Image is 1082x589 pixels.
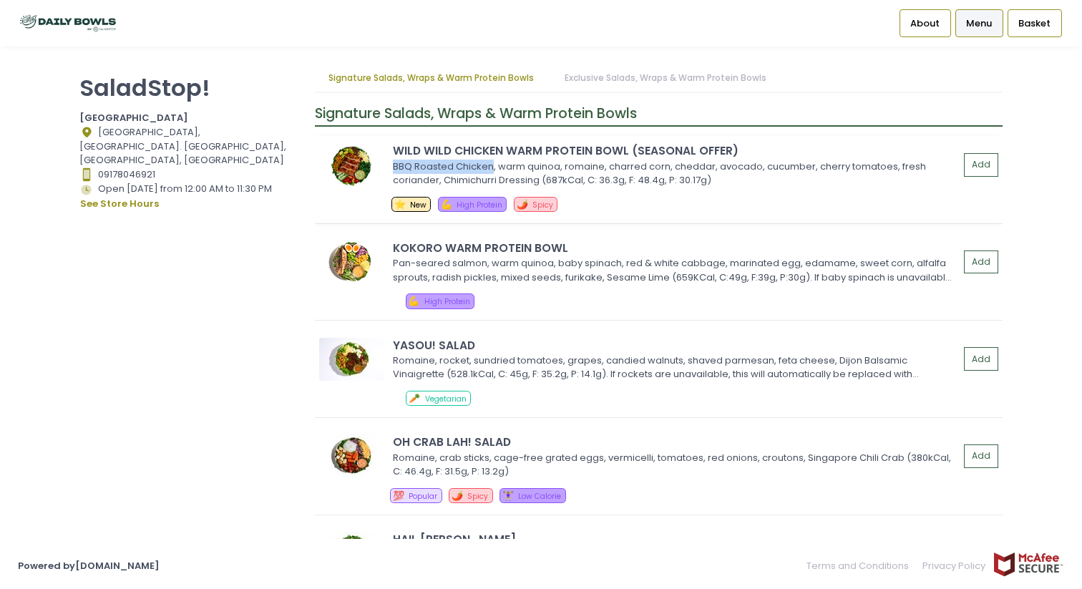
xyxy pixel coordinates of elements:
[910,16,940,31] span: About
[964,250,998,274] button: Add
[408,294,419,308] span: 💪
[409,391,420,405] span: 🥕
[467,491,488,502] span: Spicy
[393,354,955,381] div: Romaine, rocket, sundried tomatoes, grapes, candied walnuts, shaved parmesan, feta cheese, Dijon ...
[393,337,959,354] div: YASOU! SALAD
[410,200,427,210] span: New
[79,167,297,182] div: 09178046921
[955,9,1003,36] a: Menu
[452,489,463,502] span: 🌶️
[441,198,452,211] span: 💪
[393,531,959,547] div: HAIL [PERSON_NAME]
[79,74,297,102] p: SaladStop!
[393,451,955,479] div: Romaine, crab sticks, cage-free grated eggs, vermicelli, tomatoes, red onions, croutons, Singapor...
[393,256,955,284] div: Pan-seared salmon, warm quinoa, baby spinach, red & white cabbage, marinated egg, edamame, sweet ...
[966,16,992,31] span: Menu
[393,240,959,256] div: KOKORO WARM PROTEIN BOWL
[315,64,548,92] a: Signature Salads, Wraps & Warm Protein Bowls
[457,200,502,210] span: High Protein
[964,153,998,177] button: Add
[319,532,384,575] img: HAIL CAESAR SALAD
[517,198,528,211] span: 🌶️
[532,200,553,210] span: Spicy
[502,489,514,502] span: 🏋️‍♀️
[319,144,384,187] img: WILD WILD CHICKEN WARM PROTEIN BOWL (SEASONAL OFFER)
[319,434,384,477] img: OH CRAB LAH! SALAD
[964,444,998,468] button: Add
[315,104,637,123] span: Signature Salads, Wraps & Warm Protein Bowls
[319,240,384,283] img: KOKORO WARM PROTEIN BOWL
[806,552,916,580] a: Terms and Conditions
[79,111,188,125] b: [GEOGRAPHIC_DATA]
[964,347,998,371] button: Add
[18,559,160,573] a: Powered by[DOMAIN_NAME]
[916,552,993,580] a: Privacy Policy
[550,64,780,92] a: Exclusive Salads, Wraps & Warm Protein Bowls
[79,182,297,212] div: Open [DATE] from 12:00 AM to 11:30 PM
[393,489,404,502] span: 💯
[393,434,959,450] div: OH CRAB LAH! SALAD
[394,198,406,211] span: ⭐
[393,160,955,188] div: BBQ Roasted Chicken, warm quinoa, romaine, charred corn, cheddar, avocado, cucumber, cherry tomat...
[518,491,561,502] span: Low Calorie
[1018,16,1051,31] span: Basket
[393,142,959,159] div: WILD WILD CHICKEN WARM PROTEIN BOWL (SEASONAL OFFER)
[409,491,437,502] span: Popular
[79,196,160,212] button: see store hours
[900,9,951,36] a: About
[424,296,470,307] span: High Protein
[18,11,118,36] img: logo
[425,394,467,404] span: Vegetarian
[319,338,384,381] img: YASOU! SALAD
[79,125,297,167] div: [GEOGRAPHIC_DATA], [GEOGRAPHIC_DATA]. [GEOGRAPHIC_DATA], [GEOGRAPHIC_DATA], [GEOGRAPHIC_DATA]
[993,552,1064,577] img: mcafee-secure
